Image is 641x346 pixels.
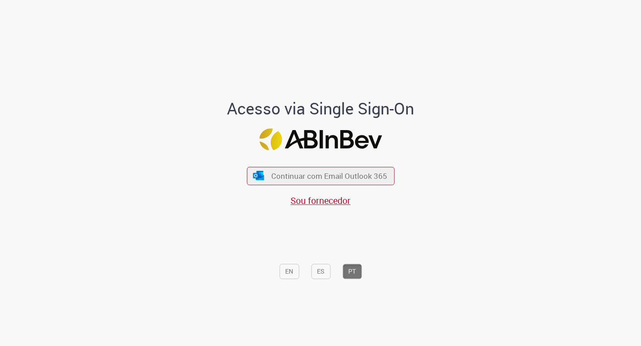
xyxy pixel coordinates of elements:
[271,171,387,181] span: Continuar com Email Outlook 365
[252,171,265,180] img: ícone Azure/Microsoft 360
[247,167,394,185] button: ícone Azure/Microsoft 360 Continuar com Email Outlook 365
[279,264,299,279] button: EN
[259,128,382,150] img: Logo ABInBev
[342,264,362,279] button: PT
[291,194,350,207] a: Sou fornecedor
[197,100,445,118] h1: Acesso via Single Sign-On
[311,264,330,279] button: ES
